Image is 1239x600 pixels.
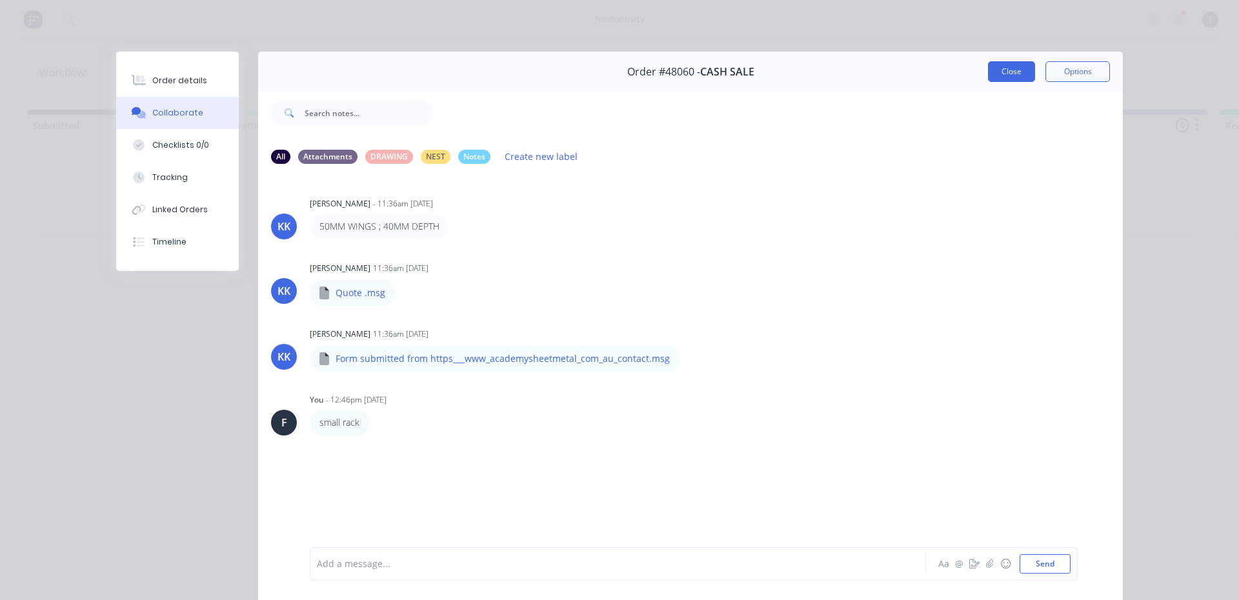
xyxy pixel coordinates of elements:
div: [PERSON_NAME] [310,328,370,340]
span: Order #48060 - [627,66,700,78]
div: DRAWING [365,150,413,164]
div: KK [277,219,290,234]
button: Checklists 0/0 [116,129,239,161]
span: CASH SALE [700,66,754,78]
button: Aa [936,556,951,572]
div: NEST [421,150,450,164]
div: Checklists 0/0 [152,139,209,151]
button: Close [988,61,1035,82]
button: Create new label [498,148,585,165]
p: Quote .msg [336,286,385,299]
div: Tracking [152,172,188,183]
div: Attachments [298,150,358,164]
div: [PERSON_NAME] [310,198,370,210]
button: Order details [116,65,239,97]
p: Form submitted from https___www_academysheetmetal_com_au_contact.msg [336,352,670,365]
div: KK [277,349,290,365]
button: ☺ [998,556,1013,572]
div: Timeline [152,236,186,248]
div: - 11:36am [DATE] [373,198,433,210]
div: [PERSON_NAME] [310,263,370,274]
button: @ [951,556,967,572]
input: Search notes... [305,100,432,126]
button: Options [1045,61,1110,82]
div: Linked Orders [152,204,208,215]
button: Timeline [116,226,239,258]
div: - 12:46pm [DATE] [326,394,387,406]
p: small rack [319,416,359,429]
div: Collaborate [152,107,203,119]
div: You [310,394,323,406]
div: KK [277,283,290,299]
div: All [271,150,290,164]
button: Collaborate [116,97,239,129]
div: Order details [152,75,207,86]
button: Linked Orders [116,194,239,226]
div: 11:36am [DATE] [373,263,428,274]
div: Notes [458,150,490,164]
button: Tracking [116,161,239,194]
button: Send [1020,554,1071,574]
p: 50MM WINGS ; 40MM DEPTH [319,220,439,233]
div: 11:36am [DATE] [373,328,428,340]
div: F [281,415,287,430]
